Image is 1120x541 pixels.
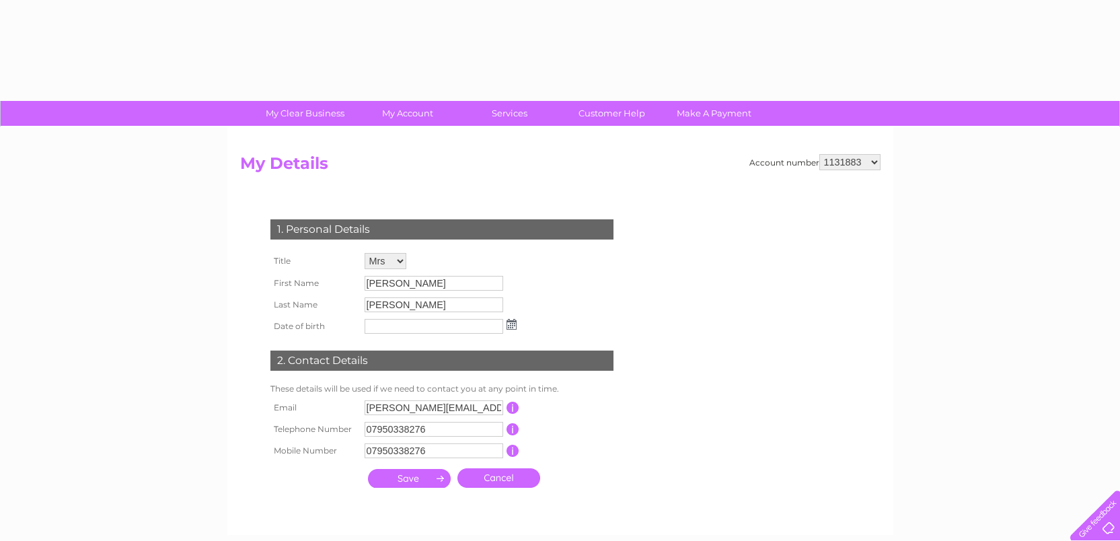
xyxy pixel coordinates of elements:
input: Information [507,445,519,457]
div: 2. Contact Details [270,351,613,371]
a: Cancel [457,468,540,488]
h2: My Details [240,154,881,180]
input: Submit [368,469,451,488]
td: These details will be used if we need to contact you at any point in time. [267,381,617,397]
th: Mobile Number [267,440,361,462]
a: Customer Help [556,101,667,126]
a: Make A Payment [659,101,770,126]
th: Email [267,397,361,419]
th: First Name [267,273,361,294]
img: ... [507,319,517,330]
th: Title [267,250,361,273]
th: Last Name [267,294,361,316]
th: Telephone Number [267,419,361,440]
input: Information [507,423,519,435]
input: Information [507,402,519,414]
div: 1. Personal Details [270,219,613,240]
a: Services [454,101,565,126]
a: My Account [352,101,463,126]
div: Account number [749,154,881,170]
a: My Clear Business [250,101,361,126]
th: Date of birth [267,316,361,337]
